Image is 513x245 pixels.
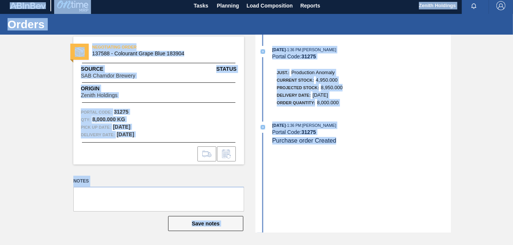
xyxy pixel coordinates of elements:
[10,2,46,9] img: TNhmsLtSVTkK8tSr43FrP2fwEKptu5GPRR3wAAAABJRU5ErkJggg==
[272,129,451,135] div: Portal Code:
[197,146,216,161] div: Go to Load Composition
[272,47,286,52] span: [DATE]
[81,108,112,116] span: Portal Code:
[317,100,339,105] span: 8,000.000
[81,85,136,93] span: Origin
[496,1,505,10] img: Logout
[321,85,343,90] span: 8,950.000
[168,216,243,231] button: Save notes
[301,129,316,135] strong: 31275
[286,123,301,128] span: - 1:36 PM
[81,131,115,138] span: Delivery Date:
[8,20,141,29] h1: Orders
[277,93,311,97] span: Delivery Date:
[313,92,328,98] span: [DATE]
[117,131,134,137] strong: [DATE]
[301,1,320,10] span: Reports
[217,146,236,161] div: Inform order change
[261,125,265,129] img: atual
[301,123,337,128] span: : [PERSON_NAME]
[272,53,451,59] div: Portal Code:
[113,124,130,130] strong: [DATE]
[217,1,239,10] span: Planning
[216,65,237,73] span: Status
[81,123,111,131] span: Pick up Date:
[92,116,125,122] strong: 8,000.000 KG
[316,77,338,83] span: 4,950.000
[81,73,135,79] span: SAB Chamdor Brewery
[301,53,316,59] strong: 31275
[272,137,337,144] span: Purchase order Created
[92,43,197,51] span: NEGOTIATING ORDER
[286,48,301,52] span: - 1:36 PM
[193,1,209,10] span: Tasks
[81,93,117,98] span: Zenith Holdings
[247,1,293,10] span: Load Composition
[92,51,229,56] span: 137588 - Colourant Grape Blue 183904
[73,176,244,187] label: Notes
[277,70,290,75] span: Just.:
[301,47,337,52] span: : [PERSON_NAME]
[75,47,85,57] img: status
[291,70,335,75] span: Production Anomaly
[462,0,486,11] button: Notifications
[81,65,158,73] span: Source
[261,49,265,54] img: atual
[277,78,314,82] span: Current Stock:
[277,100,315,105] span: Order Quantity:
[272,123,286,128] span: [DATE]
[81,116,90,123] span: Qty :
[277,85,319,90] span: Projected Stock:
[114,109,129,115] strong: 31275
